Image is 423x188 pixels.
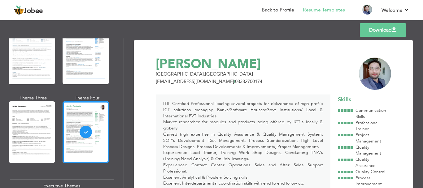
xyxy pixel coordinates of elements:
[204,71,205,77] span: ,
[362,5,372,15] img: Profile Img
[262,7,294,14] a: Back to Profile
[355,120,378,132] span: Professional Trainer
[24,8,43,15] span: Jobee
[355,175,382,187] span: Process Improvement
[360,23,406,37] a: Download
[303,7,345,14] a: Resume Templates
[338,96,391,104] div: Skills
[355,156,376,168] span: Quality Assurance
[382,7,409,14] a: Welcome
[355,107,386,120] span: Communication Skills
[14,5,24,15] img: jobee.io
[235,78,262,85] span: 03332700174
[152,58,354,70] div: [PERSON_NAME]
[234,78,235,85] span: |
[359,58,391,90] img: vH9DuP6bsftdbuETvRNeTq0djRJwXptf8B4enmoDx4hwEAAAAASUVORK5CYII=
[355,132,381,144] span: Project Management
[156,78,234,85] span: [EMAIL_ADDRESS][DOMAIN_NAME]
[355,144,381,156] span: Quality Management
[10,95,56,101] div: Theme Three
[14,5,43,15] a: Jobee
[355,169,385,175] span: Quality Control
[64,95,110,101] div: Theme Four
[156,71,253,77] span: [GEOGRAPHIC_DATA] [GEOGRAPHIC_DATA]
